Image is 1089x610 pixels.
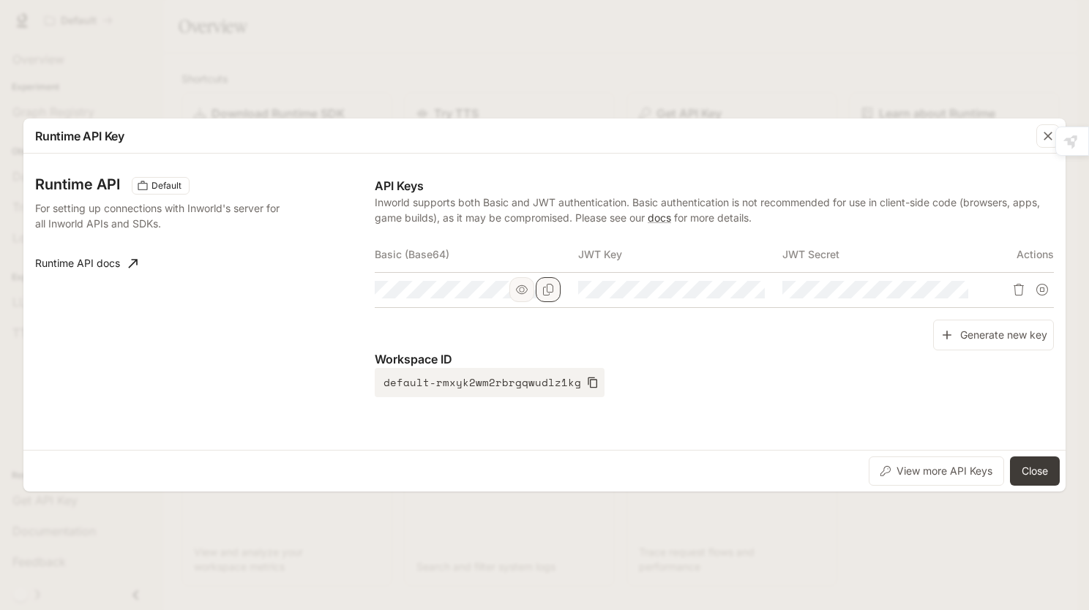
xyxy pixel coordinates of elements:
th: Basic (Base64) [375,237,578,272]
th: Actions [986,237,1054,272]
span: Default [146,179,187,192]
button: Generate new key [933,320,1054,351]
p: Runtime API Key [35,127,124,145]
button: Suspend API key [1030,278,1054,301]
th: JWT Secret [782,237,986,272]
div: These keys will apply to your current workspace only [132,177,190,195]
button: default-rmxyk2wm2rbrgqwudlz1kg [375,368,605,397]
a: docs [648,211,671,224]
a: Runtime API docs [29,249,143,278]
p: Inworld supports both Basic and JWT authentication. Basic authentication is not recommended for u... [375,195,1054,225]
p: For setting up connections with Inworld's server for all Inworld APIs and SDKs. [35,200,281,231]
h3: Runtime API [35,177,120,192]
button: Close [1010,456,1060,486]
button: View more API Keys [869,456,1004,486]
th: JWT Key [578,237,782,272]
button: Copy Basic (Base64) [536,277,561,302]
p: API Keys [375,177,1054,195]
p: Workspace ID [375,350,1054,368]
button: Delete API key [1007,278,1030,301]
